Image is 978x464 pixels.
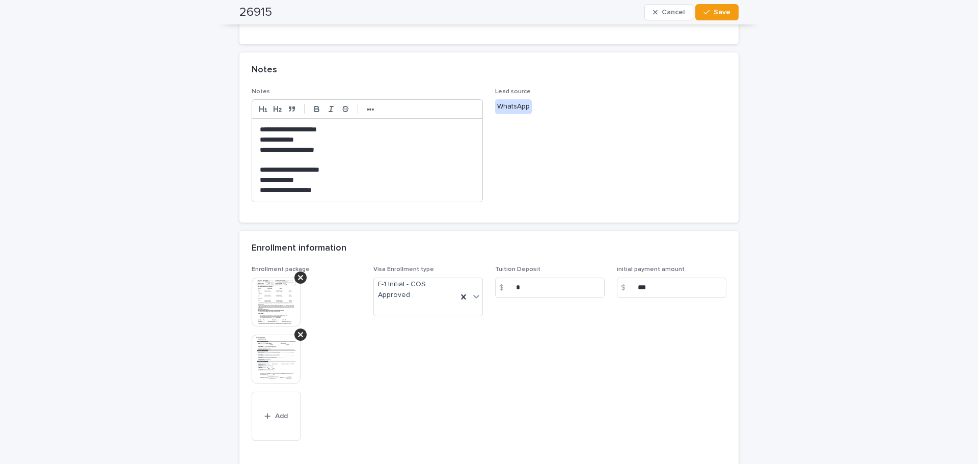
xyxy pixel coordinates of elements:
[714,9,730,16] span: Save
[252,65,277,76] h2: Notes
[252,392,301,441] button: Add
[695,4,739,20] button: Save
[662,9,685,16] span: Cancel
[252,266,310,272] span: Enrollment package
[252,243,346,254] h2: Enrollment information
[495,266,540,272] span: Tuition Deposit
[617,266,685,272] span: initial payment amount
[252,89,270,95] span: Notes
[239,5,272,20] h2: 26915
[495,278,515,298] div: $
[275,413,288,420] span: Add
[363,103,377,115] button: •••
[367,105,374,114] strong: •••
[378,279,453,301] span: F-1 Initial - COS Approved
[617,278,637,298] div: $
[495,99,532,114] div: WhatsApp
[644,4,693,20] button: Cancel
[495,89,531,95] span: Lead source
[373,266,434,272] span: Visa Enrollment type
